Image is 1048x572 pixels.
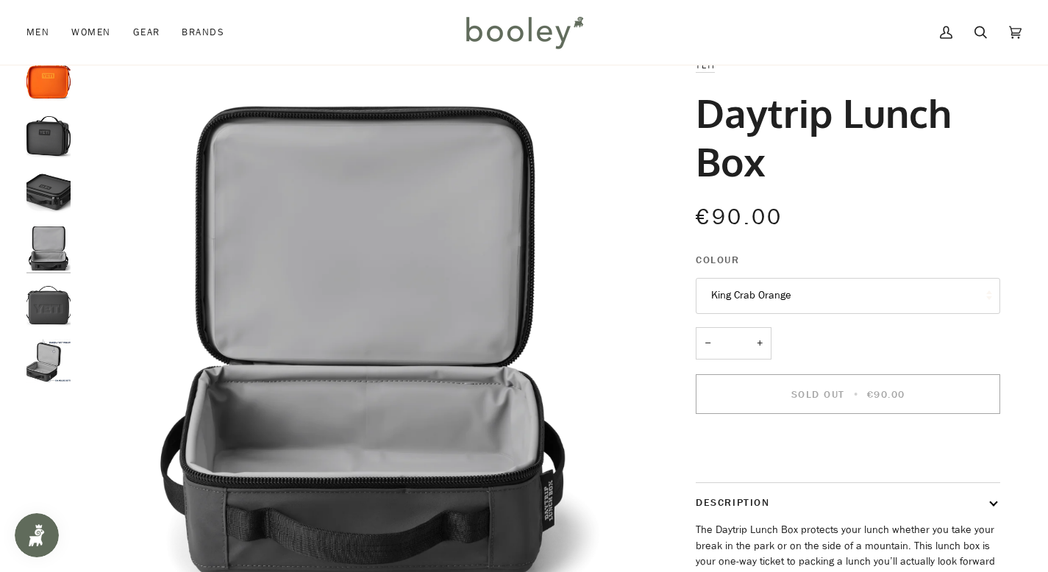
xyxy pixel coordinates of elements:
span: €90.00 [696,202,783,232]
img: Yeti Daytrip Lunch Box - Booley Galway [26,170,71,214]
a: YETI [696,59,715,71]
img: Yeti Daytrip Lunch Box - Booley Galway [26,283,71,327]
span: Sold Out [791,387,845,401]
img: Booley [460,11,588,54]
img: Yeti Daytrip Lunch Box - Booley Galway [26,339,71,383]
span: €90.00 [867,387,905,401]
button: − [696,327,719,360]
iframe: Button to open loyalty program pop-up [15,513,59,557]
button: King Crab Orange [696,278,1000,314]
span: Men [26,25,49,40]
span: • [849,387,863,401]
button: + [748,327,771,360]
img: Yeti Daytrip Lunch Box - Booley Galway [26,114,71,158]
span: Gear [133,25,160,40]
h1: Daytrip Lunch Box [696,88,989,185]
img: Yeti Daytrip Lunch Box - Booley Galway [26,226,71,271]
span: Brands [182,25,224,40]
span: Women [71,25,110,40]
input: Quantity [696,327,771,360]
img: Yeti Daytrip Lunch Box King Crab Orange - Booley Galway [26,57,71,101]
button: Description [696,483,1000,522]
span: Colour [696,252,739,268]
button: Sold Out • €90.00 [696,374,1000,414]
